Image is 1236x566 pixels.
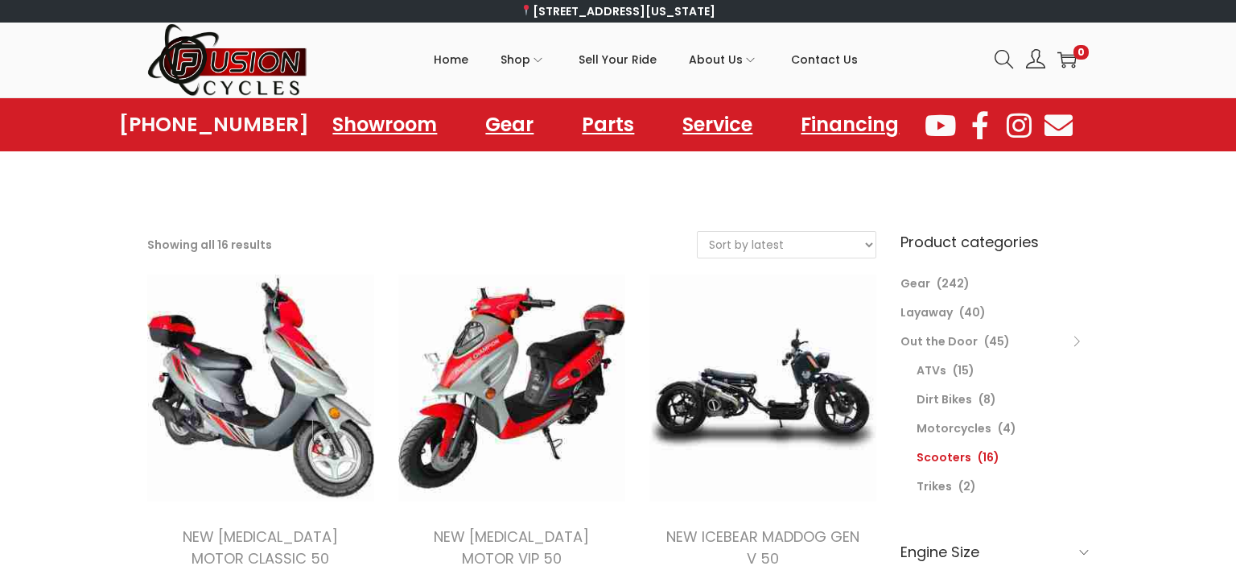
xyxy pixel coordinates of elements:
[900,231,1089,253] h6: Product categories
[147,233,272,256] p: Showing all 16 results
[917,420,991,436] a: Motorcycles
[579,39,657,80] span: Sell Your Ride
[308,23,983,96] nav: Primary navigation
[689,39,743,80] span: About Us
[917,362,946,378] a: ATVs
[1057,50,1077,69] a: 0
[501,39,530,80] span: Shop
[978,449,999,465] span: (16)
[469,106,550,143] a: Gear
[521,5,532,16] img: 📍
[959,304,986,320] span: (40)
[501,23,546,96] a: Shop
[785,106,915,143] a: Financing
[998,420,1016,436] span: (4)
[698,232,875,258] select: Shop order
[119,114,309,136] a: [PHONE_NUMBER]
[984,333,1010,349] span: (45)
[937,275,970,291] span: (242)
[147,23,308,97] img: Woostify retina logo
[434,23,468,96] a: Home
[900,275,930,291] a: Gear
[521,3,716,19] a: [STREET_ADDRESS][US_STATE]
[917,478,952,494] a: Trikes
[566,106,650,143] a: Parts
[953,362,974,378] span: (15)
[434,39,468,80] span: Home
[316,106,915,143] nav: Menu
[666,106,768,143] a: Service
[689,23,759,96] a: About Us
[917,391,972,407] a: Dirt Bikes
[958,478,976,494] span: (2)
[917,449,971,465] a: Scooters
[978,391,996,407] span: (8)
[900,333,978,349] a: Out the Door
[791,23,858,96] a: Contact Us
[579,23,657,96] a: Sell Your Ride
[791,39,858,80] span: Contact Us
[900,304,953,320] a: Layaway
[316,106,453,143] a: Showroom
